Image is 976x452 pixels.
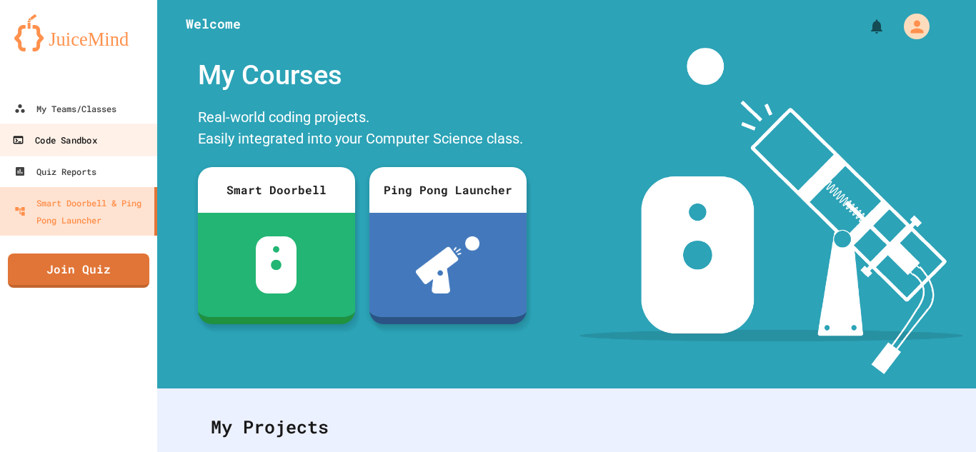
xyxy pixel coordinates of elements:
[191,48,534,103] div: My Courses
[889,10,933,43] div: My Account
[579,48,962,374] img: banner-image-my-projects.png
[416,236,479,293] img: ppl-with-ball.png
[191,103,534,156] div: Real-world coding projects. Easily integrated into your Computer Science class.
[842,14,889,39] div: My Notifications
[12,131,96,149] div: Code Sandbox
[369,167,527,213] div: Ping Pong Launcher
[14,100,116,117] div: My Teams/Classes
[14,194,149,228] div: Smart Doorbell & Ping Pong Launcher
[14,163,96,180] div: Quiz Reports
[8,253,149,288] a: Join Quiz
[198,167,355,213] div: Smart Doorbell
[14,14,143,51] img: logo-orange.svg
[256,236,297,293] img: sdb-white.svg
